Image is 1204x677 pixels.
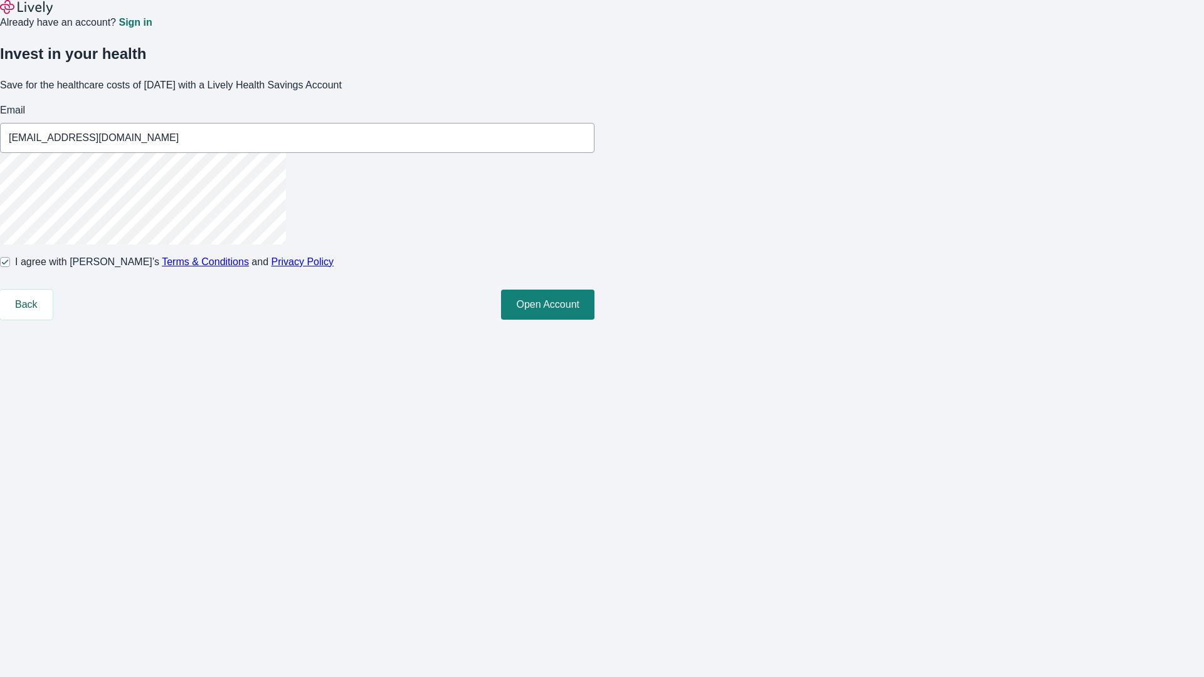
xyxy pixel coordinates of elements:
[119,18,152,28] a: Sign in
[501,290,594,320] button: Open Account
[162,256,249,267] a: Terms & Conditions
[15,255,334,270] span: I agree with [PERSON_NAME]’s and
[272,256,334,267] a: Privacy Policy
